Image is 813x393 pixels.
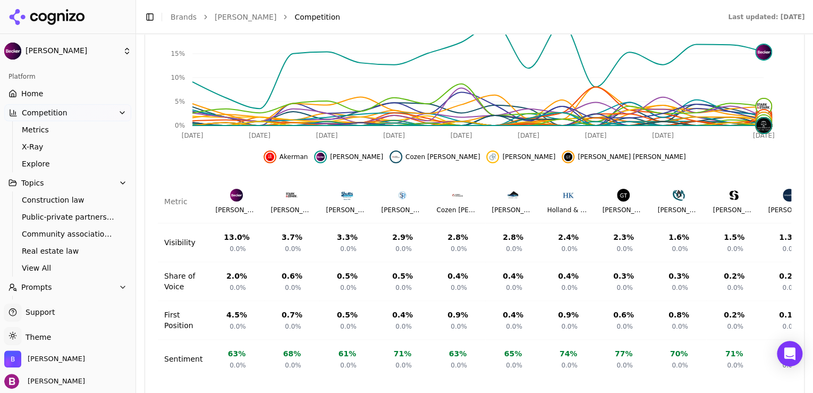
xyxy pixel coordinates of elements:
[756,115,771,130] img: berger singerman
[340,283,357,292] span: 0.0%
[285,189,298,202] img: Stark & Stark
[330,153,383,161] span: [PERSON_NAME]
[506,361,522,370] span: 0.0%
[224,232,250,243] div: 13.0 %
[338,348,357,359] div: 61 %
[230,245,246,253] span: 0.0%
[21,178,44,188] span: Topics
[447,271,468,281] div: 0.4 %
[21,307,55,317] span: Support
[405,153,480,161] span: Cozen [PERSON_NAME]
[316,132,338,139] tspan: [DATE]
[18,210,118,224] a: Public-private partnerships
[728,13,804,21] div: Last updated: [DATE]
[725,348,743,359] div: 71 %
[4,174,131,191] button: Topics
[282,310,302,320] div: 0.7 %
[506,189,519,202] img: Haber
[270,206,313,214] div: [PERSON_NAME] & [PERSON_NAME]
[562,189,574,202] img: Holland & Knight
[558,271,579,281] div: 0.4 %
[779,232,800,243] div: 1.3 %
[249,132,270,139] tspan: [DATE]
[617,189,630,202] img: Greenberg Traurig
[158,180,209,223] th: Metric
[504,348,522,359] div: 65 %
[672,245,688,253] span: 0.0%
[727,189,740,202] img: Seyfarth Shaw
[561,283,578,292] span: 0.0%
[613,232,634,243] div: 2.3 %
[158,262,209,301] td: Share of Voice
[230,322,246,331] span: 0.0%
[22,229,114,239] span: Community association law [GEOGRAPHIC_DATA]
[779,271,800,281] div: 0.2 %
[672,283,688,292] span: 0.0%
[314,150,383,163] button: Hide becker data
[782,322,799,331] span: 0.0%
[4,350,85,367] button: Open organization switcher
[668,310,689,320] div: 0.8 %
[4,104,131,121] button: Competition
[392,310,413,320] div: 0.4 %
[228,348,246,359] div: 63 %
[4,85,131,102] a: Home
[18,122,118,137] a: Metrics
[4,374,85,389] button: Open user button
[451,189,464,202] img: Cozen O'connor
[22,246,114,256] span: Real estate law
[547,206,589,214] div: Holland & Knight
[670,348,688,359] div: 70 %
[285,283,301,292] span: 0.0%
[616,322,633,331] span: 0.0%
[337,232,358,243] div: 3.3 %
[4,68,131,85] div: Platform
[26,46,118,56] span: [PERSON_NAME]
[18,156,118,171] a: Explore
[18,227,118,241] a: Community association law [GEOGRAPHIC_DATA]
[22,195,114,205] span: Construction law
[724,310,744,320] div: 0.2 %
[560,348,578,359] div: 74 %
[4,350,21,367] img: Becker
[4,43,21,60] img: Becker
[171,12,707,22] nav: breadcrumb
[756,45,771,60] img: becker
[561,361,578,370] span: 0.0%
[616,361,633,370] span: 0.0%
[392,271,413,281] div: 0.5 %
[672,322,688,331] span: 0.0%
[316,153,325,161] img: becker
[294,12,340,22] span: Competition
[392,232,413,243] div: 2.9 %
[22,158,114,169] span: Explore
[561,245,578,253] span: 0.0%
[158,301,209,340] td: First Position
[395,322,412,331] span: 0.0%
[447,232,468,243] div: 2.8 %
[340,245,357,253] span: 0.0%
[21,282,52,292] span: Prompts
[18,193,118,207] a: Construction law
[753,132,775,139] tspan: [DATE]
[341,189,353,202] img: Shutts Bowen
[451,361,467,370] span: 0.0%
[652,132,674,139] tspan: [DATE]
[4,279,131,296] button: Prompts
[230,361,246,370] span: 0.0%
[340,322,357,331] span: 0.0%
[18,139,118,154] a: X-Ray
[171,74,185,81] tspan: 10%
[22,299,114,310] span: Active
[158,223,209,262] td: Visibility
[436,206,479,214] div: Cozen [PERSON_NAME]
[226,271,247,281] div: 2.0 %
[451,245,467,253] span: 0.0%
[449,348,467,359] div: 63 %
[28,354,85,364] span: Becker
[756,118,771,133] img: wells | olah | cochran
[616,283,633,292] span: 0.0%
[389,150,480,163] button: Hide cozen o'connor data
[756,113,771,128] img: pavese
[756,99,771,114] img: stark & stark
